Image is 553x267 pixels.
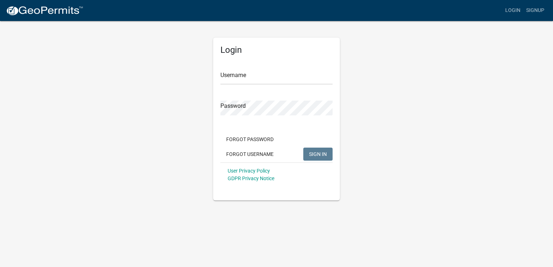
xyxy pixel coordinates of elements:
a: Signup [523,4,547,17]
a: User Privacy Policy [228,168,270,174]
a: GDPR Privacy Notice [228,175,274,181]
h5: Login [220,45,333,55]
button: SIGN IN [303,148,333,161]
span: SIGN IN [309,151,327,157]
button: Forgot Password [220,133,279,146]
button: Forgot Username [220,148,279,161]
a: Login [502,4,523,17]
